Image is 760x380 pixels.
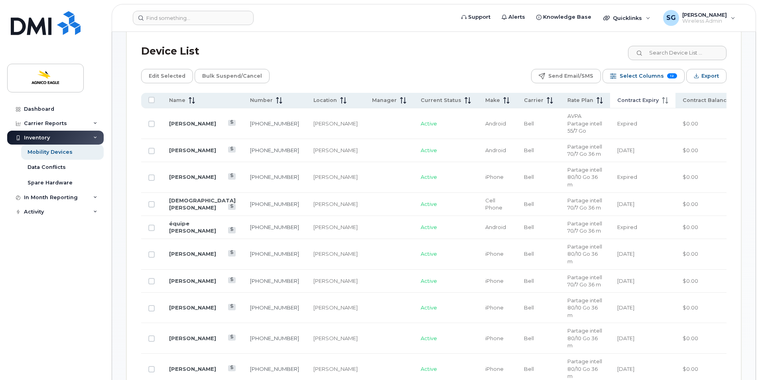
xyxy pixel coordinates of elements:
span: [DATE] [617,278,634,284]
span: Bell [524,251,534,257]
input: Search Device List ... [628,46,727,60]
span: Android [485,120,506,127]
span: Partage intell 70/7 Go 36 m [567,143,602,157]
span: Android [485,224,506,230]
span: Carrier [524,97,543,104]
button: Send Email/SMS [531,69,601,83]
span: Bell [524,201,534,207]
span: [DATE] [617,201,634,207]
span: Active [421,174,437,180]
button: Select Columns 12 [602,69,685,83]
span: Partage intell 70/7 Go 36 m [567,220,602,234]
a: [PHONE_NUMBER] [250,251,299,257]
span: $0.00 [683,366,698,372]
button: Export [686,69,727,83]
a: View Last Bill [228,227,236,233]
span: Android [485,147,506,153]
a: View Last Bill [228,120,236,126]
span: SG [666,13,676,23]
span: Bell [524,366,534,372]
a: [PHONE_NUMBER] [250,120,299,127]
span: Bell [524,224,534,230]
span: Partage intell 80/10 Go 36 m [567,166,602,188]
span: Bell [524,147,534,153]
span: Edit Selected [149,70,185,82]
a: View Last Bill [228,277,236,283]
span: Location [313,97,337,104]
a: View Last Bill [228,365,236,371]
a: View Last Bill [228,147,236,153]
a: View Last Bill [228,304,236,310]
a: [PHONE_NUMBER] [250,278,299,284]
button: Bulk Suspend/Cancel [195,69,270,83]
span: Bell [524,174,534,180]
span: $0.00 [683,335,698,341]
a: [PHONE_NUMBER] [250,174,299,180]
span: [DATE] [617,251,634,257]
span: $0.00 [683,224,698,230]
span: Export [701,70,719,82]
input: Find something... [133,11,254,25]
a: [PHONE_NUMBER] [250,366,299,372]
span: Bell [524,304,534,311]
span: Active [421,120,437,127]
span: Partage intell 70/7 Go 36 m [567,274,602,288]
a: [PHONE_NUMBER] [250,147,299,153]
span: $0.00 [683,251,698,257]
span: iPhone [485,251,504,257]
span: Manager [372,97,397,104]
span: [DATE] [617,335,634,341]
span: [DATE] [617,304,634,311]
span: [PERSON_NAME] [313,224,358,230]
span: iPhone [485,278,504,284]
span: [PERSON_NAME] [313,147,358,153]
a: View Last Bill [228,204,236,210]
span: [PERSON_NAME] [313,201,358,207]
div: Device List [141,41,199,62]
span: Name [169,97,185,104]
span: [PERSON_NAME] [313,278,358,284]
span: [PERSON_NAME] [313,174,358,180]
span: $0.00 [683,304,698,311]
span: Rate Plan [567,97,593,104]
span: Active [421,335,437,341]
span: [PERSON_NAME] [313,251,358,257]
a: [PERSON_NAME] [169,335,216,341]
span: Active [421,278,437,284]
span: Knowledge Base [543,13,591,21]
span: Current Status [421,97,461,104]
span: Bell [524,120,534,127]
span: Bell [524,335,534,341]
span: Alerts [508,13,525,21]
span: Wireless Admin [682,18,727,24]
span: iPhone [485,366,504,372]
span: Active [421,147,437,153]
a: View Last Bill [228,173,236,179]
span: $0.00 [683,120,698,127]
span: Quicklinks [613,15,642,21]
a: [PERSON_NAME] [169,304,216,311]
a: Support [456,9,496,25]
span: Support [468,13,490,21]
span: 12 [667,73,677,78]
span: AVPA Partage intell 55/7 Go [567,113,602,134]
span: Make [485,97,500,104]
span: $0.00 [683,174,698,180]
span: Active [421,366,437,372]
span: Active [421,304,437,311]
span: Active [421,251,437,257]
span: Number [250,97,273,104]
span: Active [421,224,437,230]
a: View Last Bill [228,335,236,341]
div: Sandy Gillis [658,10,741,26]
span: Contract Balance [683,97,730,104]
span: Partage intell 80/10 Go 36 m [567,243,602,264]
span: [PERSON_NAME] [313,366,358,372]
a: [PERSON_NAME] [169,174,216,180]
span: Send Email/SMS [548,70,593,82]
a: View Last Bill [228,250,236,256]
span: Select Columns [620,70,664,82]
span: iPhone [485,304,504,311]
a: Alerts [496,9,531,25]
span: Partage intell 80/10 Go 36 m [567,327,602,349]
